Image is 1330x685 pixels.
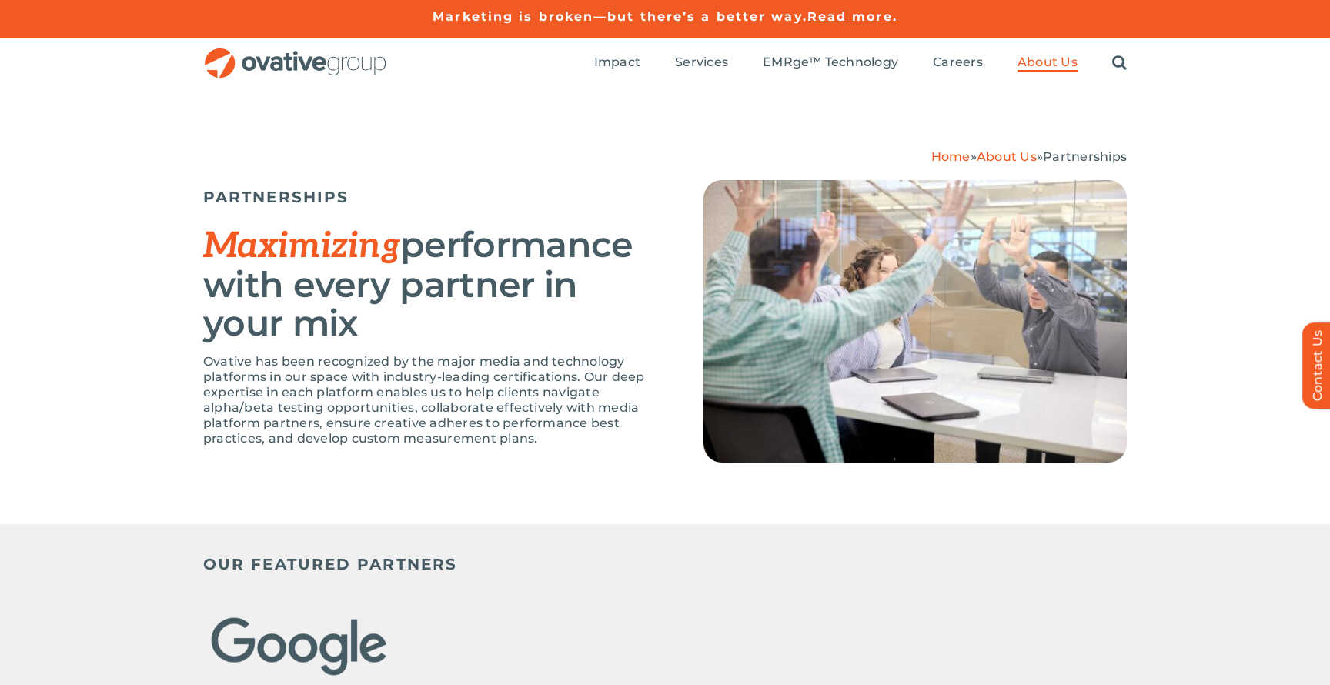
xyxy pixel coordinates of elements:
[203,188,665,206] h5: PARTNERSHIPS
[931,149,1127,164] span: » »
[433,9,807,24] a: Marketing is broken—but there’s a better way.
[977,149,1037,164] a: About Us
[594,55,640,70] span: Impact
[203,555,1127,573] h5: OUR FEATURED PARTNERS
[675,55,728,72] a: Services
[203,225,400,268] em: Maximizing
[675,55,728,70] span: Services
[931,149,971,164] a: Home
[203,46,388,61] a: OG_Full_horizontal_RGB
[1112,55,1127,72] a: Search
[1043,149,1127,164] span: Partnerships
[807,9,897,24] a: Read more.
[933,55,983,72] a: Careers
[594,55,640,72] a: Impact
[203,226,665,342] h2: performance with every partner in your mix
[933,55,983,70] span: Careers
[763,55,898,72] a: EMRge™ Technology
[1018,55,1078,70] span: About Us
[594,38,1127,88] nav: Menu
[1018,55,1078,72] a: About Us
[203,354,665,446] p: Ovative has been recognized by the major media and technology platforms in our space with industr...
[763,55,898,70] span: EMRge™ Technology
[703,180,1127,463] img: Careers Collage 8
